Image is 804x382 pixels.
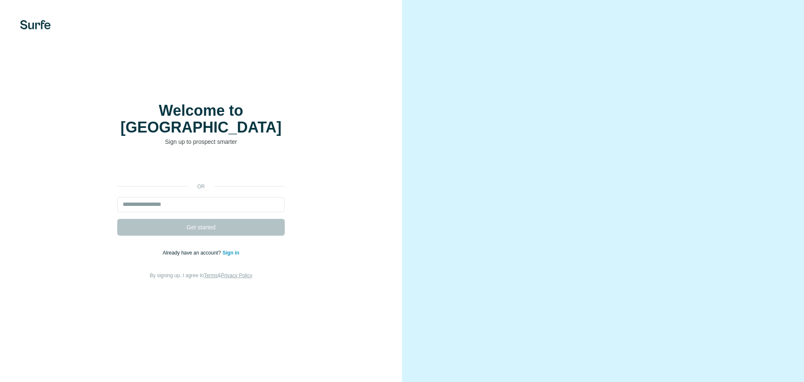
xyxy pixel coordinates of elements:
[221,273,253,278] a: Privacy Policy
[117,102,285,136] h1: Welcome to [GEOGRAPHIC_DATA]
[222,250,239,256] a: Sign in
[204,273,218,278] a: Terms
[113,159,289,177] iframe: Sign in with Google Button
[163,250,223,256] span: Already have an account?
[20,20,51,29] img: Surfe's logo
[188,183,214,190] p: or
[150,273,253,278] span: By signing up, I agree to &
[117,138,285,146] p: Sign up to prospect smarter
